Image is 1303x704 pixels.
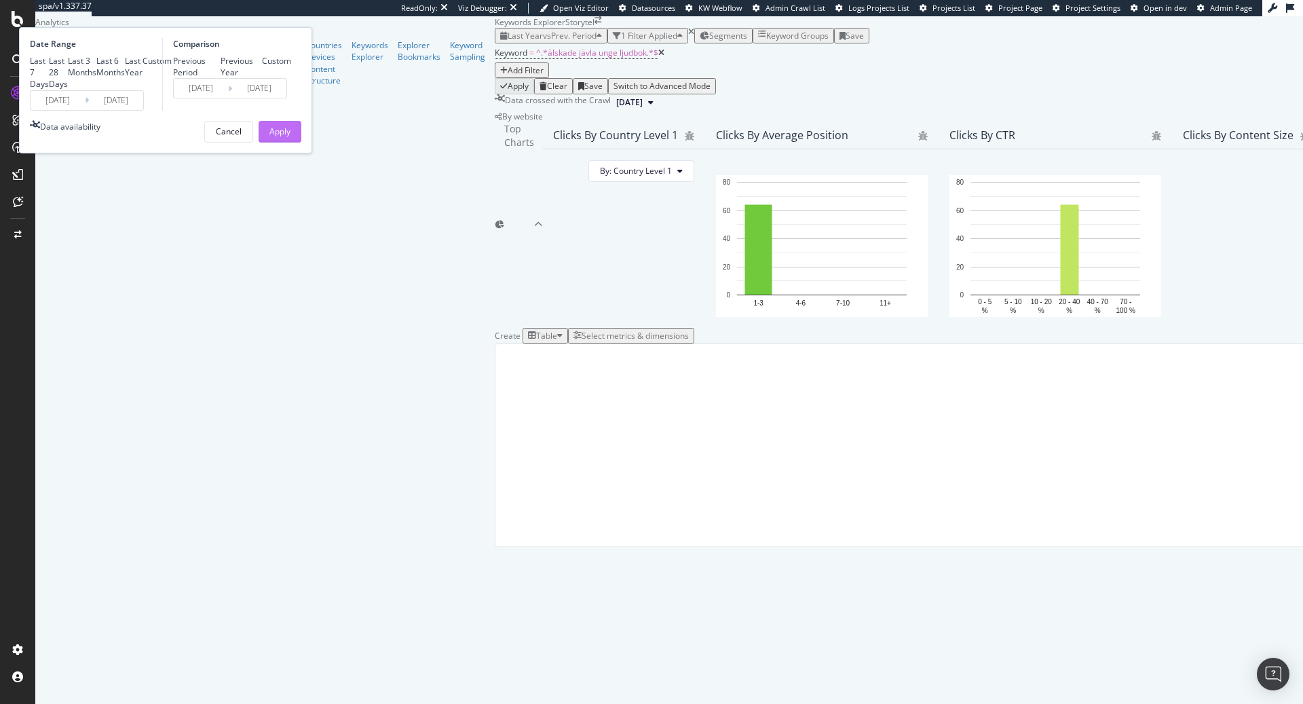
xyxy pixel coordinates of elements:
a: Structure [305,75,342,86]
div: Add Filter [508,64,544,76]
text: % [1010,307,1016,314]
div: Clicks By Country Level 1 [553,128,678,142]
div: Explorer Bookmarks [398,39,440,62]
text: 40 [956,235,964,242]
div: Storytel [565,16,594,28]
a: Open in dev [1131,3,1187,14]
div: Clicks By CTR [949,128,1015,142]
text: 1-3 [753,299,763,306]
span: Project Page [998,3,1042,13]
input: Start Date [174,79,228,98]
text: 7-10 [836,299,850,306]
button: Cancel [204,121,253,143]
div: Clicks By Content Size [1183,128,1293,142]
svg: A chart. [949,175,1161,317]
span: = [529,47,534,58]
button: Segments [694,28,753,43]
div: Cancel [216,126,242,137]
text: 60 [956,206,964,214]
div: Countries [305,39,342,51]
span: Open in dev [1144,3,1187,13]
input: End Date [232,79,286,98]
text: % [982,307,988,314]
a: Logs Projects List [835,3,909,14]
div: Comparison [173,38,291,50]
span: KW Webflow [698,3,742,13]
a: Project Settings [1053,3,1120,14]
a: Admin Page [1197,3,1252,14]
div: arrow-right-arrow-left [594,16,602,24]
input: End Date [89,91,143,110]
button: Apply [259,121,301,143]
div: Previous Year [221,55,263,78]
button: Switch to Advanced Mode [608,78,716,94]
text: % [1038,307,1044,314]
a: Admin Crawl List [753,3,825,14]
div: Keywords Explorer [495,16,565,28]
text: 0 [726,291,730,299]
svg: A chart. [716,175,928,317]
a: Keywords Explorer [352,39,388,62]
text: 60 [723,206,731,214]
span: Admin Crawl List [766,3,825,13]
div: Save [584,80,603,92]
div: bug [918,131,928,141]
button: By: Country Level 1 [588,160,694,182]
button: Select metrics & dimensions [568,328,694,344]
div: Switch to Advanced Mode [613,80,711,92]
text: 0 - 5 [978,298,992,305]
text: 40 [723,235,731,242]
span: Open Viz Editor [553,3,609,13]
button: Apply [495,78,534,94]
a: Keyword Sampling [450,39,485,62]
a: Devices [305,51,342,62]
button: Save [834,28,869,43]
div: Custom [262,55,291,67]
span: Datasources [632,3,675,13]
span: Keyword [495,47,527,58]
div: Last 7 Days [30,55,49,90]
button: Clear [534,78,573,94]
div: Clicks By Average Position [716,128,848,142]
button: Last YearvsPrev. Period [495,28,607,43]
div: Viz Debugger: [458,3,507,14]
div: Analytics [35,16,495,28]
text: 20 [723,263,731,270]
div: Last 28 Days [49,55,68,90]
text: 20 - 40 [1059,298,1080,305]
div: Top Charts [504,122,534,328]
div: Custom [143,55,172,67]
div: Last 6 Months [96,55,125,78]
text: 100 % [1116,307,1135,314]
text: 20 [956,263,964,270]
div: Open Intercom Messenger [1257,658,1289,690]
div: Last Year [125,55,143,78]
span: Segments [709,30,747,41]
span: By website [502,111,543,122]
span: Projects List [932,3,975,13]
div: Apply [508,80,529,92]
a: KW Webflow [685,3,742,14]
button: [DATE] [611,94,659,111]
text: 70 - [1120,298,1131,305]
text: 80 [723,179,731,186]
input: Start Date [31,91,85,110]
span: vs Prev. Period [543,30,597,41]
div: Save [846,30,864,41]
text: 80 [956,179,964,186]
div: Previous Period [173,55,221,78]
span: Admin Page [1210,3,1252,13]
div: Last 3 Months [68,55,96,78]
a: Content [305,63,342,75]
button: Table [523,328,568,344]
